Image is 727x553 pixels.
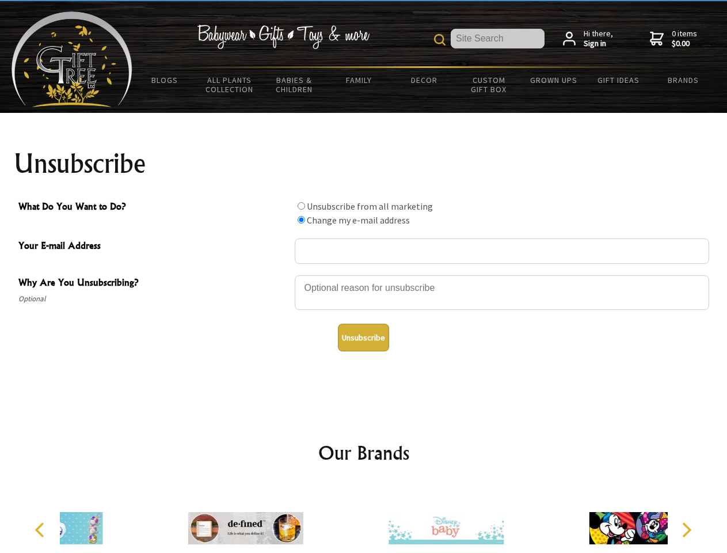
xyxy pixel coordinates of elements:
img: product search [434,34,446,46]
a: Babies & Children [262,68,327,101]
img: Babyware - Gifts - Toys and more... [12,12,132,107]
h2: Our Brands [23,439,705,467]
a: Grown Ups [521,68,586,92]
span: Your E-mail Address [18,238,289,255]
span: What Do You Want to Do? [18,199,289,216]
a: 0 items$0.00 [650,29,697,49]
a: Custom Gift Box [456,68,522,101]
a: Brands [651,68,716,92]
a: Hi there,Sign in [563,29,613,49]
label: Unsubscribe from all marketing [307,200,433,212]
textarea: Why Are You Unsubscribing? [295,275,709,310]
h1: Unsubscribe [14,150,714,177]
button: Unsubscribe [338,324,389,351]
label: Change my e-mail address [307,214,410,226]
a: BLOGS [132,68,197,92]
button: Next [673,517,699,543]
a: Family [327,68,392,92]
button: Previous [29,517,54,543]
strong: Sign in [584,39,613,49]
span: 0 items [672,28,697,49]
a: Decor [391,68,456,92]
input: What Do You Want to Do? [298,216,305,224]
input: What Do You Want to Do? [298,202,305,210]
span: Optional [18,292,289,306]
strong: $0.00 [672,39,697,49]
img: Babywear - Gifts - Toys & more [197,25,370,49]
a: Gift Ideas [586,68,651,92]
input: Your E-mail Address [295,238,709,264]
input: Site Search [451,29,545,48]
span: Hi there, [584,29,613,49]
a: All Plants Collection [197,68,262,101]
span: Why Are You Unsubscribing? [18,275,289,292]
